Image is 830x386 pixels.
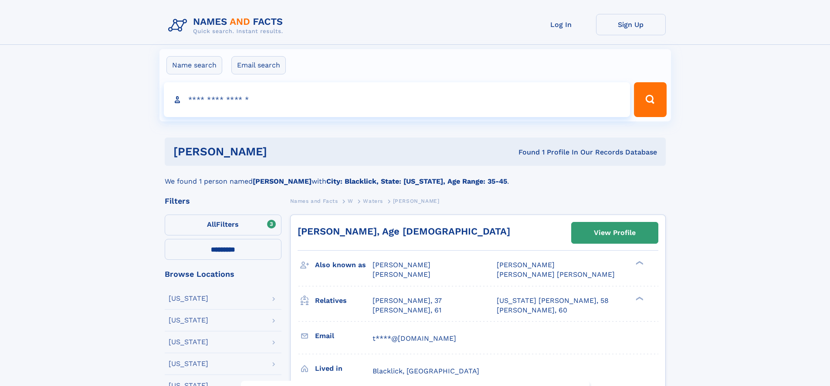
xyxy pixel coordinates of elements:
span: [PERSON_NAME] [373,261,430,269]
h3: Lived in [315,361,373,376]
span: [PERSON_NAME] [393,198,440,204]
span: Blacklick, [GEOGRAPHIC_DATA] [373,367,479,375]
img: Logo Names and Facts [165,14,290,37]
label: Name search [166,56,222,74]
span: W [348,198,353,204]
div: [US_STATE] [169,317,208,324]
span: All [207,220,216,228]
a: [PERSON_NAME], 37 [373,296,442,305]
span: Waters [363,198,383,204]
h3: Relatives [315,293,373,308]
a: Names and Facts [290,195,338,206]
div: Found 1 Profile In Our Records Database [393,148,657,157]
label: Email search [231,56,286,74]
div: View Profile [594,223,636,243]
button: Search Button [634,82,666,117]
div: [US_STATE] [169,295,208,302]
a: Log In [526,14,596,35]
b: [PERSON_NAME] [253,177,312,185]
div: [US_STATE] [169,360,208,367]
input: search input [164,82,630,117]
div: [US_STATE] [169,339,208,346]
a: [US_STATE] [PERSON_NAME], 58 [497,296,609,305]
a: [PERSON_NAME], 61 [373,305,441,315]
h1: [PERSON_NAME] [173,146,393,157]
h3: Email [315,329,373,343]
a: Sign Up [596,14,666,35]
label: Filters [165,215,281,235]
h3: Also known as [315,258,373,272]
a: [PERSON_NAME], 60 [497,305,567,315]
span: [PERSON_NAME] [373,270,430,279]
div: ❯ [634,295,644,301]
span: [PERSON_NAME] [PERSON_NAME] [497,270,615,279]
a: W [348,195,353,206]
a: [PERSON_NAME], Age [DEMOGRAPHIC_DATA] [298,226,510,237]
span: [PERSON_NAME] [497,261,555,269]
b: City: Blacklick, State: [US_STATE], Age Range: 35-45 [326,177,507,185]
div: We found 1 person named with . [165,166,666,187]
a: Waters [363,195,383,206]
div: Filters [165,197,281,205]
div: ❯ [634,260,644,266]
a: View Profile [572,222,658,243]
div: Browse Locations [165,270,281,278]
